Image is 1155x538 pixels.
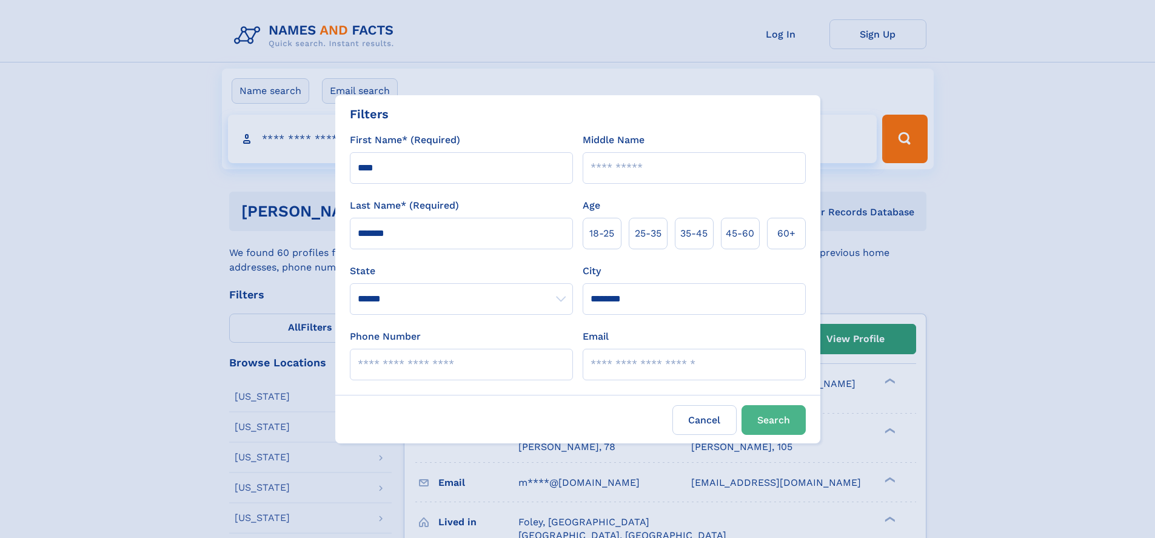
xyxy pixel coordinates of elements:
label: City [583,264,601,278]
label: Cancel [672,405,737,435]
span: 35‑45 [680,226,708,241]
label: First Name* (Required) [350,133,460,147]
label: Phone Number [350,329,421,344]
span: 25‑35 [635,226,661,241]
label: State [350,264,573,278]
label: Age [583,198,600,213]
label: Middle Name [583,133,644,147]
label: Last Name* (Required) [350,198,459,213]
div: Filters [350,105,389,123]
button: Search [742,405,806,435]
span: 18‑25 [589,226,614,241]
span: 45‑60 [726,226,754,241]
label: Email [583,329,609,344]
span: 60+ [777,226,795,241]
